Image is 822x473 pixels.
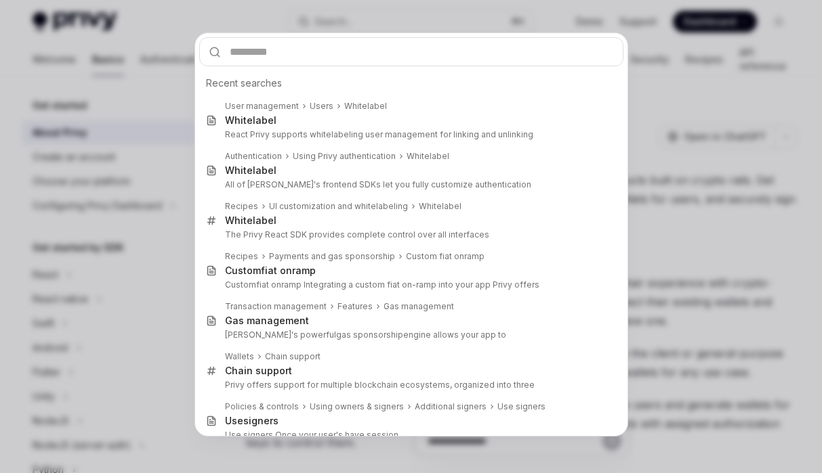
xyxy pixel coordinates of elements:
[225,201,258,212] div: Recipes
[344,101,387,112] div: Whitelabel
[225,279,256,290] b: Custom
[225,279,595,290] p: fiat onramp Integrating a custom fiat on-ramp into your app Privy offers
[225,330,595,340] p: [PERSON_NAME]'s powerful engine allows your app to
[225,315,309,327] div: Gas management
[225,114,276,126] b: Whitelabel
[225,265,316,277] div: fiat onramp
[337,301,373,312] div: Features
[225,265,261,276] b: Custom
[225,151,282,162] div: Authentication
[419,201,461,212] div: Whitelabel
[310,101,333,112] div: Users
[225,380,595,390] p: Privy offers support for multiple blockchain ecosystems, organized into three
[225,401,299,412] div: Policies & controls
[225,129,595,140] p: React Privy supports whitelabeling user management for linking and unlinking
[497,401,546,412] div: Use signers
[265,351,321,362] div: Chain support
[269,251,395,262] div: Payments and gas sponsorship
[406,251,485,262] div: Custom fiat onramp
[243,415,279,426] b: signers
[225,365,292,376] b: Chain support
[225,351,254,362] div: Wallets
[225,415,279,427] div: Use
[336,330,403,340] b: gas sponsorship
[269,201,408,212] div: UI customization and whitelabeling
[225,229,595,240] p: The Privy React SDK provides complete control over all interfaces
[225,251,258,262] div: Recipes
[225,164,276,176] b: Whitelabel
[310,401,404,412] div: Using owners & signers
[293,151,396,162] div: Using Privy authentication
[225,430,595,441] p: Use signers Once your user's have session
[415,401,487,412] div: Additional signers
[206,76,282,90] span: Recent searches
[225,301,327,312] div: Transaction management
[225,101,299,112] div: User management
[225,179,595,190] p: All of [PERSON_NAME]'s frontend SDKs let you fully customize authentication
[384,301,454,312] div: Gas management
[407,151,449,162] div: Whitelabel
[225,215,276,226] b: Whitelabel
